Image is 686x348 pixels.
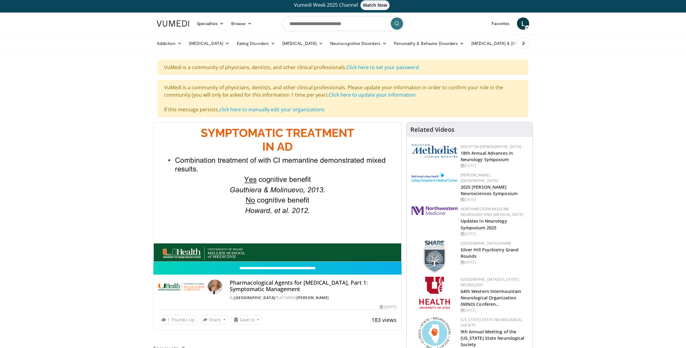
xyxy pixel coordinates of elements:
[380,304,396,310] div: [DATE]
[346,64,419,71] a: Click here to set your password
[234,295,275,300] a: [GEOGRAPHIC_DATA]
[461,241,512,246] a: [GEOGRAPHIC_DATA]/SHARE
[461,329,525,347] a: 9th Annual Meeting of the [US_STATE] State Neurological Society
[158,315,198,324] a: 1 Thumbs Up
[185,37,233,50] a: [MEDICAL_DATA]
[233,37,279,50] a: Eating Disorders
[200,315,228,325] button: Share
[360,0,390,10] span: Watch Now
[193,17,228,30] a: Specialties
[461,184,518,196] a: 2025 [PERSON_NAME] Neurosciences Symposium
[329,91,416,98] a: Click here to update your information
[461,172,499,183] a: [PERSON_NAME][GEOGRAPHIC_DATA]
[461,260,528,265] div: [DATE]
[158,280,205,294] img: University of Miami
[468,37,555,50] a: [MEDICAL_DATA] & [MEDICAL_DATA]
[153,122,401,262] video-js: Video Player
[410,126,454,133] h4: Related Videos
[153,37,185,50] a: Addiction
[282,16,404,31] input: Search topics, interventions
[167,317,170,323] span: 1
[157,20,189,27] img: VuMedi Logo
[158,80,528,117] div: VuMedi is a community of physicians, dentists, and other clinical professionals. Please update yo...
[461,197,528,202] div: [DATE]
[390,37,468,50] a: Personality & Behavior Disorders
[230,280,396,293] h4: Pharmacological Agents for [MEDICAL_DATA], Part 1: Symptomatic Management
[517,17,529,30] a: L
[279,37,326,50] a: [MEDICAL_DATA]
[461,144,521,149] a: Houston [DEMOGRAPHIC_DATA]
[158,60,528,75] div: VuMedi is a community of physicians, dentists, and other clinical professionals.
[461,247,519,259] a: Silver Hill Psychiatry Grand Rounds
[326,37,390,50] a: Neurocognitive Disorders
[208,280,222,294] img: Avatar
[296,295,329,300] a: [PERSON_NAME]
[371,316,397,324] span: 183 views
[230,295,396,301] div: By FEATURING
[461,231,528,237] div: [DATE]
[461,163,528,168] div: [DATE]
[419,277,450,309] img: f6362829-b0a3-407d-a044-59546adfd345.png.150x105_q85_autocrop_double_scale_upscale_version-0.2.png
[461,206,524,217] a: Northwestern Medicine Neurology and [MEDICAL_DATA]
[412,144,458,158] img: 5e4488cc-e109-4a4e-9fd9-73bb9237ee91.png.150x105_q85_autocrop_double_scale_upscale_version-0.2.png
[461,317,522,328] a: [US_STATE] State Neurological Society
[461,150,513,162] a: 18th Annual Advances in Neurology Symposium
[231,315,262,325] button: Save to
[219,106,325,113] a: click here to manually edit your organizations
[158,0,528,10] a: Vumedi Week 2025 ChannelWatch Now
[424,241,445,273] img: f8aaeb6d-318f-4fcf-bd1d-54ce21f29e87.png.150x105_q85_autocrop_double_scale_upscale_version-0.2.png
[461,288,522,307] a: 64th Western Intermountain Neurological Organization (WINO) Conferen…
[488,17,513,30] a: Favorites
[461,218,507,230] a: Updates in Neurology Symposium 2025
[412,172,458,183] img: e7977282-282c-4444-820d-7cc2733560fd.jpg.150x105_q85_autocrop_double_scale_upscale_version-0.2.jpg
[461,308,528,313] div: [DATE]
[228,17,256,30] a: Browse
[412,206,458,215] img: 2a462fb6-9365-492a-ac79-3166a6f924d8.png.150x105_q85_autocrop_double_scale_upscale_version-0.2.jpg
[461,277,519,287] a: [GEOGRAPHIC_DATA][US_STATE] Neurology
